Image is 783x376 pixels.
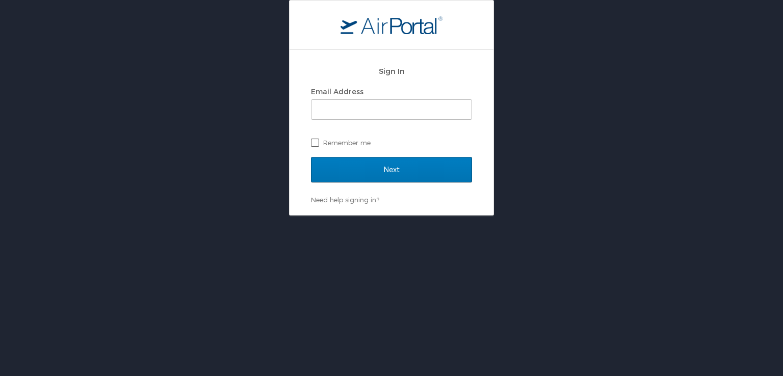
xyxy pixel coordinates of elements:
h2: Sign In [311,65,472,77]
label: Email Address [311,87,363,96]
a: Need help signing in? [311,196,379,204]
img: logo [341,16,442,34]
label: Remember me [311,135,472,150]
input: Next [311,157,472,182]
